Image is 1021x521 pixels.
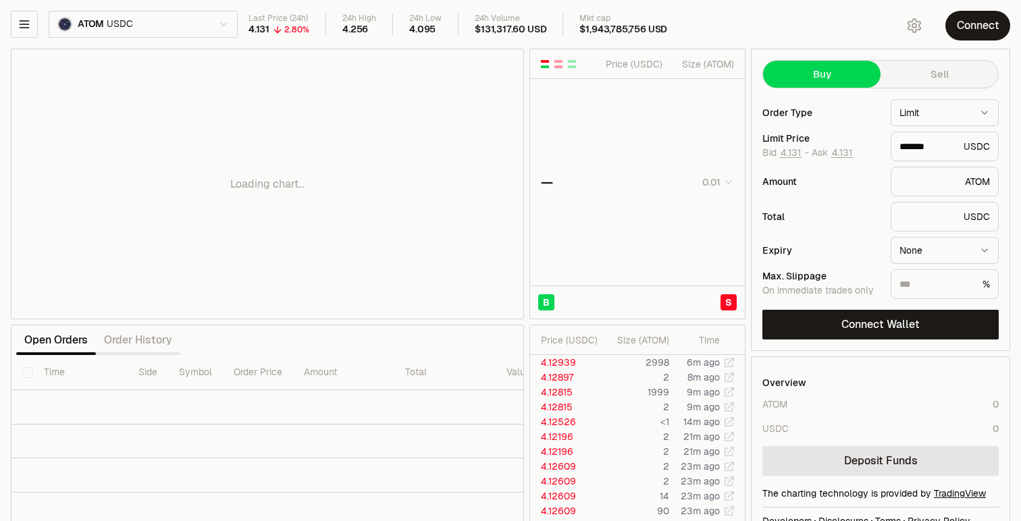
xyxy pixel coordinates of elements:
time: 9m ago [687,401,720,413]
td: 1999 [602,385,670,400]
div: 2.80% [284,24,309,35]
span: B [543,296,550,309]
div: ATOM [762,397,787,411]
time: 23m ago [681,490,720,502]
time: 23m ago [681,460,720,472]
div: 0 [993,422,999,435]
th: Amount [293,355,394,390]
div: The charting technology is provided by [762,487,999,500]
div: $131,317.60 USD [475,24,546,36]
div: Price ( USDC ) [602,57,662,71]
th: Time [33,355,128,390]
time: 14m ago [683,416,720,428]
p: Loading chart... [230,176,305,192]
button: Connect [945,11,1010,40]
div: Limit Price [762,134,880,143]
div: $1,943,785,756 USD [579,24,667,36]
div: Time [681,333,720,347]
td: 4.12939 [530,355,602,370]
td: 2998 [602,355,670,370]
div: USDC [891,202,999,231]
div: Size ( ATOM ) [613,333,669,347]
div: % [891,269,999,299]
button: 4.131 [779,147,802,158]
button: Show Buy Orders Only [567,59,577,70]
img: ATOM Logo [59,18,71,30]
button: Order History [96,327,180,354]
div: 4.131 [248,24,269,36]
div: Total [762,212,880,221]
a: Deposit Funds [762,446,999,476]
button: Connect Wallet [762,310,999,339]
button: Select all [22,367,33,378]
td: 90 [602,503,670,518]
button: Buy [763,61,881,88]
div: USDC [891,132,999,161]
th: Total [394,355,496,390]
td: 2 [602,370,670,385]
div: 24h Low [409,13,442,24]
div: Price ( USDC ) [541,333,602,347]
div: Order Type [762,108,880,117]
div: 0 [993,397,999,411]
div: 24h Volume [475,13,546,24]
th: Order Price [223,355,293,390]
button: Show Sell Orders Only [553,59,564,70]
div: 24h High [342,13,376,24]
span: S [725,296,732,309]
td: 2 [602,400,670,414]
time: 8m ago [687,371,720,383]
span: Ask [812,147,854,159]
td: 2 [602,429,670,444]
div: On immediate trades only [762,285,880,297]
div: 4.256 [342,24,368,36]
span: USDC [107,18,132,30]
td: 2 [602,459,670,474]
time: 23m ago [681,505,720,517]
td: 2 [602,474,670,489]
td: 4.12609 [530,459,602,474]
div: 4.095 [409,24,436,36]
div: Overview [762,376,806,389]
div: — [541,173,553,192]
th: Symbol [168,355,223,390]
div: Size ( ATOM ) [674,57,734,71]
div: Amount [762,177,880,186]
time: 21m ago [683,431,720,443]
time: 9m ago [687,386,720,398]
button: Show Buy and Sell Orders [540,59,550,70]
td: 4.12526 [530,414,602,429]
td: 4.12897 [530,370,602,385]
td: 4.12609 [530,474,602,489]
td: 4.12609 [530,503,602,518]
div: Max. Slippage [762,271,880,281]
button: Open Orders [16,327,96,354]
div: Last Price (24h) [248,13,309,24]
div: ATOM [891,167,999,196]
time: 6m ago [687,356,720,368]
a: TradingView [934,487,986,499]
button: Sell [881,61,998,88]
td: 4.12609 [530,489,602,503]
button: 0.01 [698,174,734,190]
div: USDC [762,422,789,435]
th: Side [128,355,168,390]
td: 4.12815 [530,385,602,400]
td: 4.12196 [530,444,602,459]
button: Limit [891,99,999,126]
span: Bid - [762,147,809,159]
td: 4.12815 [530,400,602,414]
time: 21m ago [683,445,720,458]
time: 23m ago [681,475,720,487]
td: 4.12196 [530,429,602,444]
button: 4.131 [831,147,854,158]
td: 2 [602,444,670,459]
button: None [891,237,999,264]
div: Mkt cap [579,13,667,24]
td: 14 [602,489,670,503]
div: Expiry [762,246,880,255]
span: ATOM [78,18,104,30]
th: Value [496,355,542,390]
td: <1 [602,414,670,429]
